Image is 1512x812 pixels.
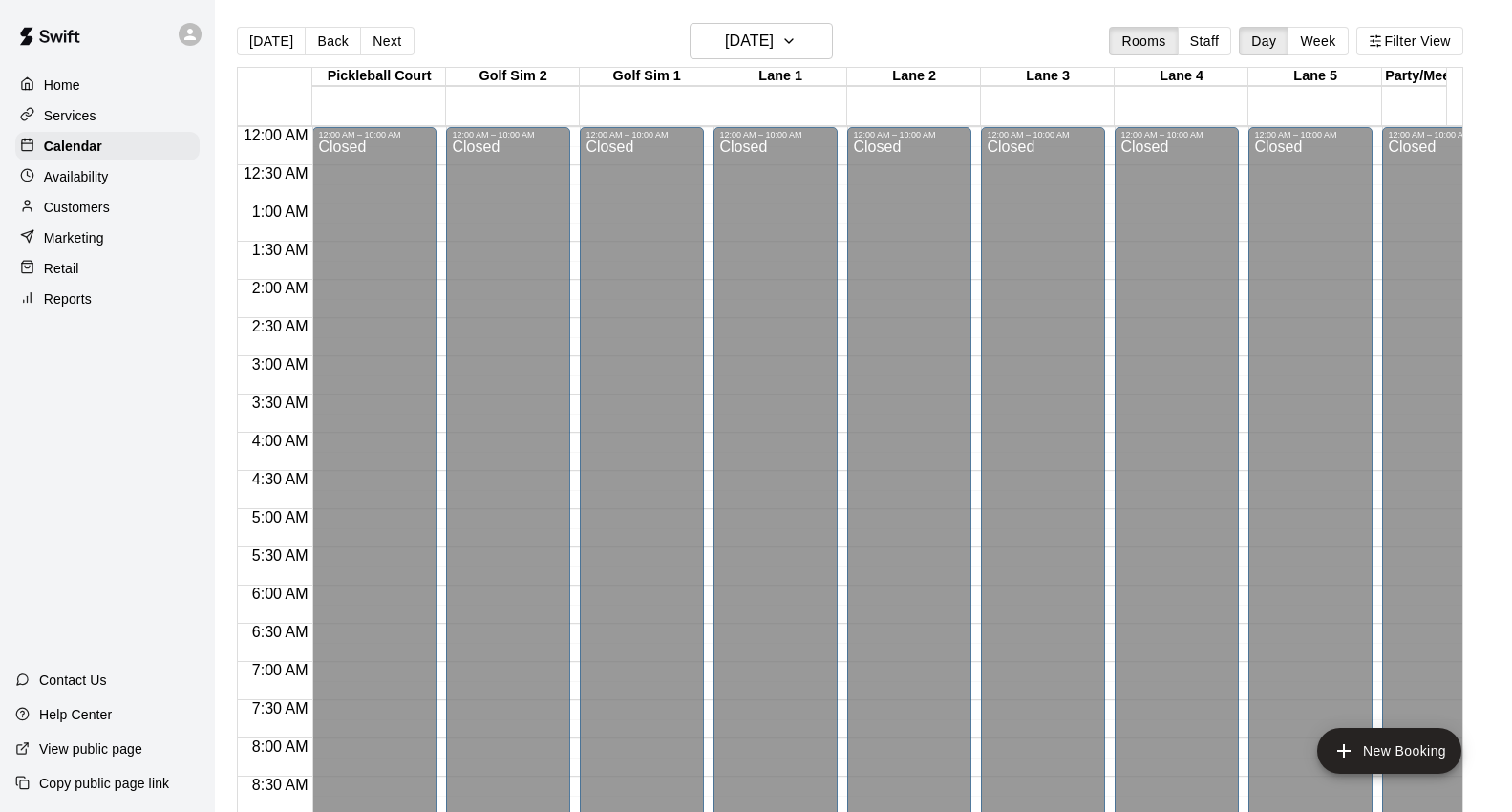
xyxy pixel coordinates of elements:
span: 2:00 AM [247,280,313,296]
span: 12:00 AM [239,127,313,143]
div: Lane 4 [1115,68,1248,86]
span: 1:30 AM [247,242,313,258]
p: Services [44,106,96,125]
div: 12:00 AM – 10:00 AM [452,130,564,139]
div: 12:00 AM – 10:00 AM [719,130,832,139]
a: Home [15,71,200,99]
span: 7:00 AM [247,662,313,678]
span: 3:30 AM [247,395,313,411]
h6: [DATE] [725,28,774,54]
button: Staff [1178,27,1232,55]
div: 12:00 AM – 10:00 AM [853,130,966,139]
span: 4:30 AM [247,471,313,487]
div: 12:00 AM – 10:00 AM [586,130,698,139]
button: Rooms [1109,27,1178,55]
div: Lane 2 [847,68,981,86]
div: Lane 1 [713,68,847,86]
button: Next [360,27,414,55]
a: Retail [15,254,200,283]
div: 12:00 AM – 10:00 AM [987,130,1099,139]
span: 2:30 AM [247,318,313,334]
p: Marketing [44,228,104,247]
span: 5:00 AM [247,509,313,525]
div: Golf Sim 1 [580,68,713,86]
span: 6:30 AM [247,624,313,640]
div: Lane 5 [1248,68,1382,86]
p: Home [44,75,80,95]
button: [DATE] [237,27,306,55]
p: View public page [39,739,142,759]
p: Calendar [44,137,102,156]
span: 12:30 AM [239,165,313,182]
p: Copy public page link [39,774,169,793]
div: Golf Sim 2 [446,68,580,86]
div: 12:00 AM – 10:00 AM [1254,130,1367,139]
button: [DATE] [690,23,833,59]
div: 12:00 AM – 10:00 AM [1388,130,1501,139]
span: 1:00 AM [247,203,313,220]
p: Reports [44,289,92,309]
button: add [1317,728,1461,774]
a: Reports [15,285,200,313]
p: Customers [44,198,110,217]
a: Calendar [15,132,200,160]
span: 3:00 AM [247,356,313,373]
span: 8:00 AM [247,738,313,755]
button: Day [1239,27,1288,55]
span: 8:30 AM [247,777,313,793]
button: Back [305,27,361,55]
div: Pickleball Court [312,68,446,86]
button: Week [1288,27,1348,55]
p: Availability [44,167,109,186]
span: 7:30 AM [247,700,313,716]
p: Retail [44,259,79,278]
div: 12:00 AM – 10:00 AM [318,130,431,139]
span: 6:00 AM [247,586,313,602]
a: Marketing [15,224,200,252]
span: 4:00 AM [247,433,313,449]
a: Services [15,101,200,130]
div: Lane 3 [981,68,1115,86]
p: Contact Us [39,671,107,690]
p: Help Center [39,705,112,724]
div: 12:00 AM – 10:00 AM [1120,130,1233,139]
a: Customers [15,193,200,222]
button: Filter View [1356,27,1463,55]
a: Availability [15,162,200,191]
span: 5:30 AM [247,547,313,564]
